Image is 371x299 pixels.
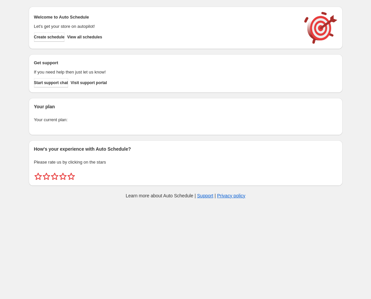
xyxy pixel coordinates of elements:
[34,14,298,21] h2: Welcome to Auto Schedule
[34,146,337,152] h2: How's your experience with Auto Schedule?
[34,34,65,40] span: Create schedule
[34,78,68,87] a: Start support chat
[34,32,65,42] button: Create schedule
[34,117,337,123] p: Your current plan:
[34,69,298,75] p: If you need help then just let us know!
[34,159,337,166] p: Please rate us by clicking on the stars
[67,34,102,40] span: View all schedules
[197,193,213,198] a: Support
[34,80,68,85] span: Start support chat
[34,23,298,30] p: Let's get your store on autopilot!
[34,103,337,110] h2: Your plan
[71,78,107,87] a: Visit support portal
[67,32,102,42] button: View all schedules
[71,80,107,85] span: Visit support portal
[126,192,245,199] p: Learn more about Auto Schedule | |
[217,193,245,198] a: Privacy policy
[34,60,298,66] h2: Get support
